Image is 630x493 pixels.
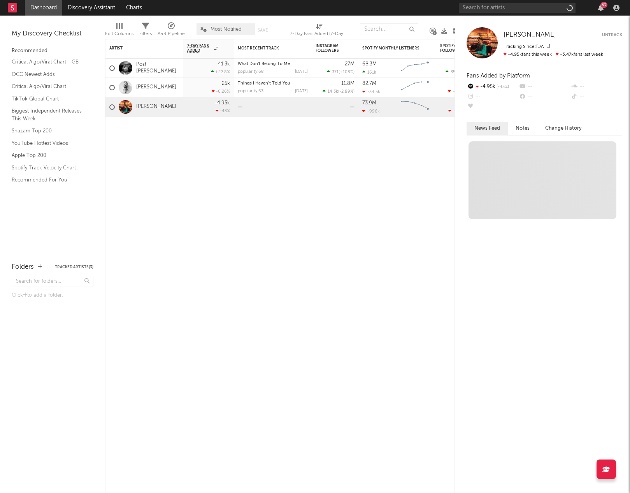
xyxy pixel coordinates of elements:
button: Tracked Artists(3) [55,265,93,269]
a: Critical Algo/Viral Chart - GB [12,58,86,66]
div: popularity: 63 [238,89,263,93]
div: ( ) [448,89,479,94]
div: 68.3M [362,62,377,67]
div: 25k [222,81,230,86]
div: ( ) [446,69,479,74]
div: -- [467,92,518,102]
div: Folders [12,262,34,272]
div: Filters [139,29,152,39]
span: [PERSON_NAME] [504,32,556,38]
div: -996k [362,109,380,114]
button: News Feed [467,122,508,135]
div: 7-Day Fans Added (7-Day Fans Added) [290,29,348,39]
div: [DATE] [295,70,308,74]
div: ( ) [323,89,354,94]
div: popularity: 68 [238,70,264,74]
div: A&R Pipeline [158,29,185,39]
div: ( ) [327,69,354,74]
span: -4.95k fans this week [504,52,552,57]
div: -- [467,102,518,112]
div: Instagram Followers [316,44,343,53]
div: Spotify Monthly Listeners [362,46,421,51]
span: 14.3k [328,90,338,94]
button: Untrack [602,31,622,39]
div: 41.3k [218,62,230,67]
a: Shazam Top 200 [12,127,86,135]
span: -1.13k [453,90,465,94]
input: Search for folders... [12,276,93,287]
div: -- [518,82,570,92]
input: Search for artists [459,3,576,13]
div: Artist [109,46,168,51]
svg: Chart title [397,78,432,97]
button: Change History [537,122,590,135]
div: Most Recent Track [238,46,296,51]
span: Most Notified [211,27,242,32]
div: ( ) [448,108,479,113]
div: -43 % [216,108,230,113]
span: 371 [332,70,339,74]
div: -4.95k [215,100,230,106]
div: 7-Day Fans Added (7-Day Fans Added) [290,19,348,42]
div: Click to add a folder. [12,291,93,300]
a: What Don't Belong To Me [238,62,290,66]
div: +22.8 % [211,69,230,74]
div: -4.95k [467,82,518,92]
div: Edit Columns [105,29,133,39]
a: Things I Haven’t Told You [238,81,290,86]
button: 63 [598,5,604,11]
div: -- [570,82,622,92]
span: +108 % [340,70,353,74]
div: 11.8M [341,81,354,86]
svg: Chart title [397,97,432,117]
div: Recommended [12,46,93,56]
a: OCC Newest Adds [12,70,86,79]
svg: Chart title [397,58,432,78]
a: Spotify Track Velocity Chart [12,164,86,172]
span: 7-Day Fans Added [187,44,212,53]
button: Notes [508,122,537,135]
a: [PERSON_NAME] [504,31,556,39]
div: 82.7M [362,81,376,86]
a: [PERSON_NAME] [136,84,176,91]
a: Recommended For You [12,176,86,184]
a: Critical Algo/Viral Chart [12,82,86,91]
a: Apple Top 200 [12,151,86,160]
div: 63 [600,2,607,8]
a: Post [PERSON_NAME] [136,62,179,75]
div: Filters [139,19,152,42]
input: Search... [360,23,418,35]
div: -6.26 % [212,89,230,94]
a: Biggest Independent Releases This Week [12,107,86,123]
span: -2.89 % [339,90,353,94]
span: -3.47k fans last week [504,52,603,57]
div: 73.9M [362,100,376,106]
span: Tracking Since: [DATE] [504,44,550,49]
div: -- [518,92,570,102]
div: Edit Columns [105,19,133,42]
span: 35.9k [451,70,462,74]
span: Fans Added by Platform [467,73,530,79]
button: Save [258,28,268,32]
a: YouTube Hottest Videos [12,139,86,148]
a: [PERSON_NAME] [136,104,176,110]
a: TikTok Global Chart [12,95,86,103]
div: 161k [362,70,376,75]
div: -34.5k [362,89,380,94]
div: Things I Haven’t Told You [238,81,308,86]
span: -43 % [495,85,509,89]
div: [DATE] [295,89,308,93]
span: -4.95k [453,109,467,113]
div: What Don't Belong To Me [238,62,308,66]
div: Spotify Followers [440,44,467,53]
div: -- [570,92,622,102]
div: 27M [345,62,354,67]
div: My Discovery Checklist [12,29,93,39]
div: A&R Pipeline [158,19,185,42]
